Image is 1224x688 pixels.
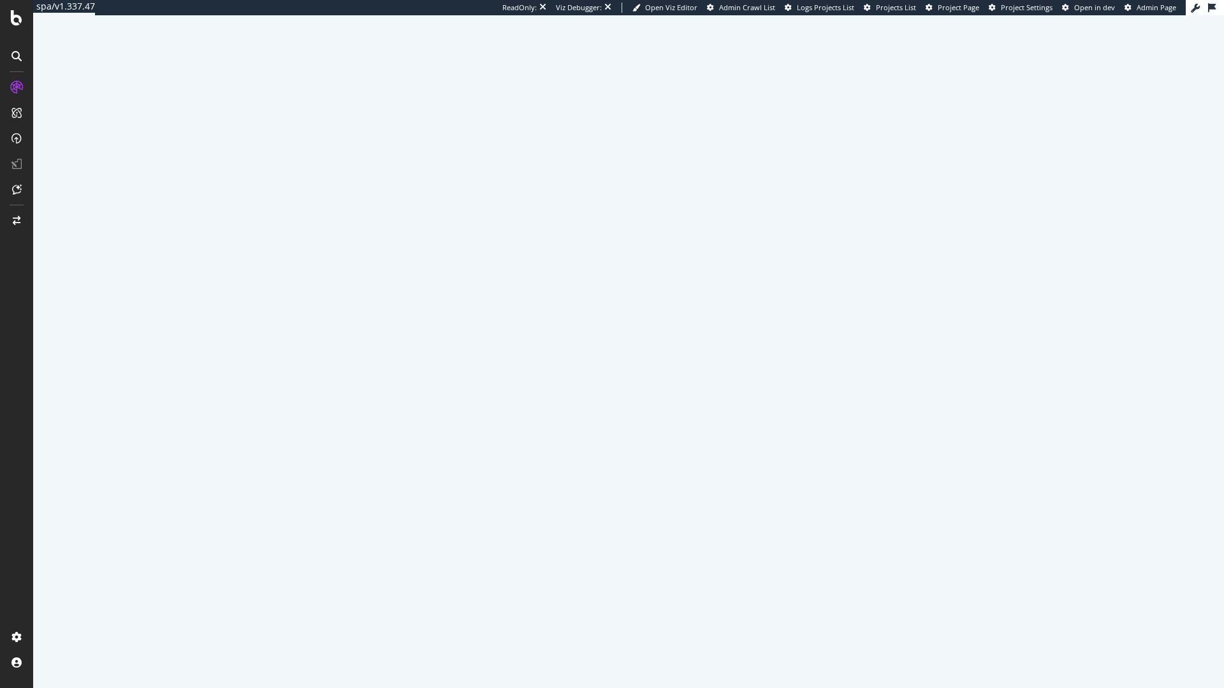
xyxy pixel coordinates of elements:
div: Viz Debugger: [556,3,602,13]
div: animation [583,319,674,365]
span: Projects List [876,3,916,12]
span: Open Viz Editor [645,3,697,12]
span: Project Settings [1001,3,1053,12]
div: ReadOnly: [502,3,537,13]
a: Admin Crawl List [707,3,775,13]
a: Projects List [864,3,916,13]
span: Project Page [938,3,979,12]
span: Admin Crawl List [719,3,775,12]
span: Admin Page [1137,3,1176,12]
a: Open Viz Editor [632,3,697,13]
a: Open in dev [1062,3,1115,13]
span: Logs Projects List [797,3,854,12]
span: Open in dev [1074,3,1115,12]
a: Admin Page [1125,3,1176,13]
a: Logs Projects List [785,3,854,13]
a: Project Settings [989,3,1053,13]
a: Project Page [926,3,979,13]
